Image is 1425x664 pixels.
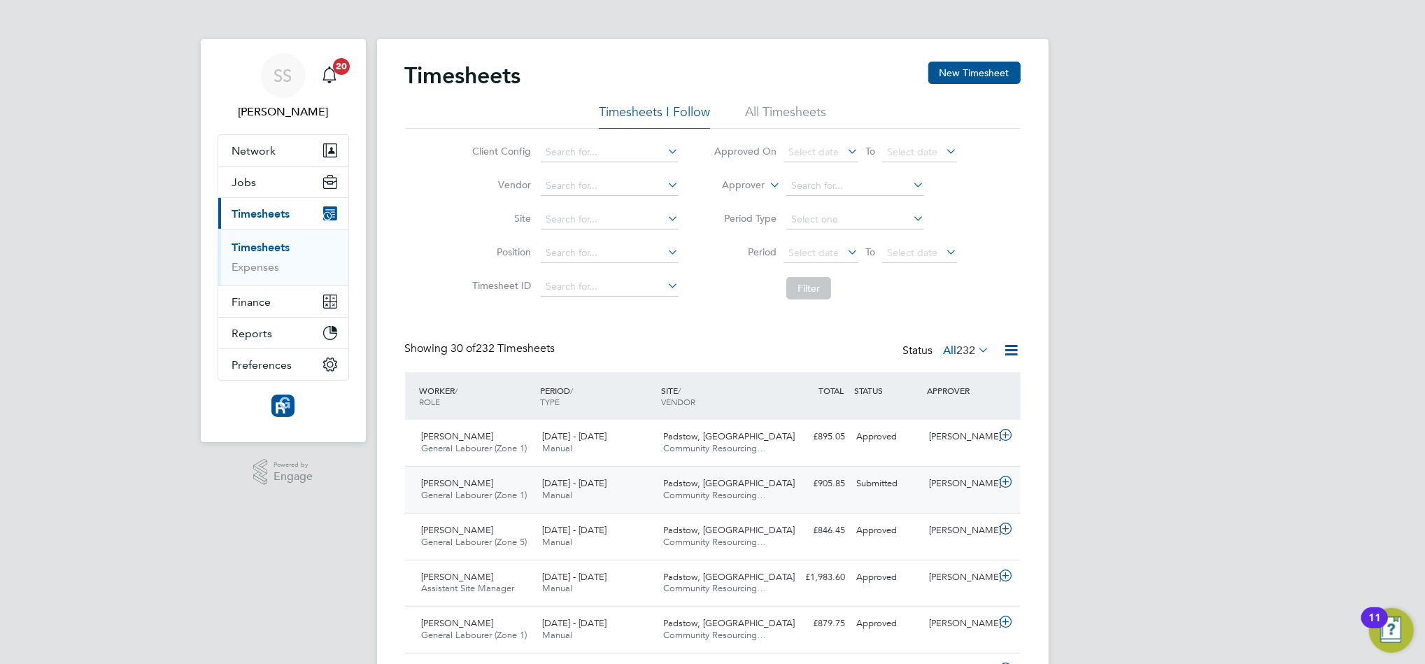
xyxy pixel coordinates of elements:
[218,286,348,317] button: Finance
[232,176,257,189] span: Jobs
[542,629,572,641] span: Manual
[218,349,348,380] button: Preferences
[542,617,607,629] span: [DATE] - [DATE]
[232,358,292,372] span: Preferences
[541,210,679,229] input: Search for...
[779,612,851,635] div: £879.75
[218,395,349,417] a: Go to home page
[422,629,527,641] span: General Labourer (Zone 1)
[422,477,494,489] span: [PERSON_NAME]
[923,425,996,448] div: [PERSON_NAME]
[541,176,679,196] input: Search for...
[232,207,290,220] span: Timesheets
[658,378,779,414] div: SITE
[422,582,515,594] span: Assistant Site Manager
[714,246,777,258] label: Period
[663,442,766,454] span: Community Resourcing…
[232,260,280,274] a: Expenses
[201,39,366,442] nav: Main navigation
[663,489,766,501] span: Community Resourcing…
[944,344,990,358] label: All
[232,295,271,309] span: Finance
[663,629,766,641] span: Community Resourcing…
[218,53,349,120] a: SS[PERSON_NAME]
[923,566,996,589] div: [PERSON_NAME]
[218,198,348,229] button: Timesheets
[468,145,531,157] label: Client Config
[663,536,766,548] span: Community Resourcing…
[887,146,937,158] span: Select date
[422,442,527,454] span: General Labourer (Zone 1)
[218,104,349,120] span: Sasha Steeples
[923,378,996,403] div: APPROVER
[218,167,348,197] button: Jobs
[957,344,976,358] span: 232
[663,582,766,594] span: Community Resourcing…
[455,385,458,396] span: /
[851,612,924,635] div: Approved
[661,396,695,407] span: VENDOR
[468,212,531,225] label: Site
[819,385,844,396] span: TOTAL
[702,178,765,192] label: Approver
[923,519,996,542] div: [PERSON_NAME]
[663,571,795,583] span: Padstow, [GEOGRAPHIC_DATA]
[663,617,795,629] span: Padstow, [GEOGRAPHIC_DATA]
[903,341,993,361] div: Status
[542,430,607,442] span: [DATE] - [DATE]
[663,430,795,442] span: Padstow, [GEOGRAPHIC_DATA]
[663,524,795,536] span: Padstow, [GEOGRAPHIC_DATA]
[422,524,494,536] span: [PERSON_NAME]
[779,566,851,589] div: £1,983.60
[232,327,273,340] span: Reports
[540,396,560,407] span: TYPE
[232,144,276,157] span: Network
[451,341,555,355] span: 232 Timesheets
[541,243,679,263] input: Search for...
[1369,608,1414,653] button: Open Resource Center, 11 new notifications
[218,135,348,166] button: Network
[779,472,851,495] div: £905.85
[274,459,313,471] span: Powered by
[779,425,851,448] div: £895.05
[542,489,572,501] span: Manual
[678,385,681,396] span: /
[745,104,826,129] li: All Timesheets
[218,318,348,348] button: Reports
[416,378,537,414] div: WORKER
[928,62,1021,84] button: New Timesheet
[274,66,292,85] span: SS
[541,143,679,162] input: Search for...
[542,524,607,536] span: [DATE] - [DATE]
[405,62,521,90] h2: Timesheets
[468,246,531,258] label: Position
[468,178,531,191] label: Vendor
[851,378,924,403] div: STATUS
[420,396,441,407] span: ROLE
[542,536,572,548] span: Manual
[599,104,710,129] li: Timesheets I Follow
[786,176,924,196] input: Search for...
[422,617,494,629] span: [PERSON_NAME]
[923,472,996,495] div: [PERSON_NAME]
[714,145,777,157] label: Approved On
[851,519,924,542] div: Approved
[788,246,839,259] span: Select date
[714,212,777,225] label: Period Type
[271,395,294,417] img: resourcinggroup-logo-retina.png
[422,489,527,501] span: General Labourer (Zone 1)
[451,341,476,355] span: 30 of
[851,425,924,448] div: Approved
[786,277,831,299] button: Filter
[861,142,879,160] span: To
[788,146,839,158] span: Select date
[542,442,572,454] span: Manual
[422,536,527,548] span: General Labourer (Zone 5)
[218,229,348,285] div: Timesheets
[542,582,572,594] span: Manual
[542,477,607,489] span: [DATE] - [DATE]
[786,210,924,229] input: Select one
[274,471,313,483] span: Engage
[542,571,607,583] span: [DATE] - [DATE]
[232,241,290,254] a: Timesheets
